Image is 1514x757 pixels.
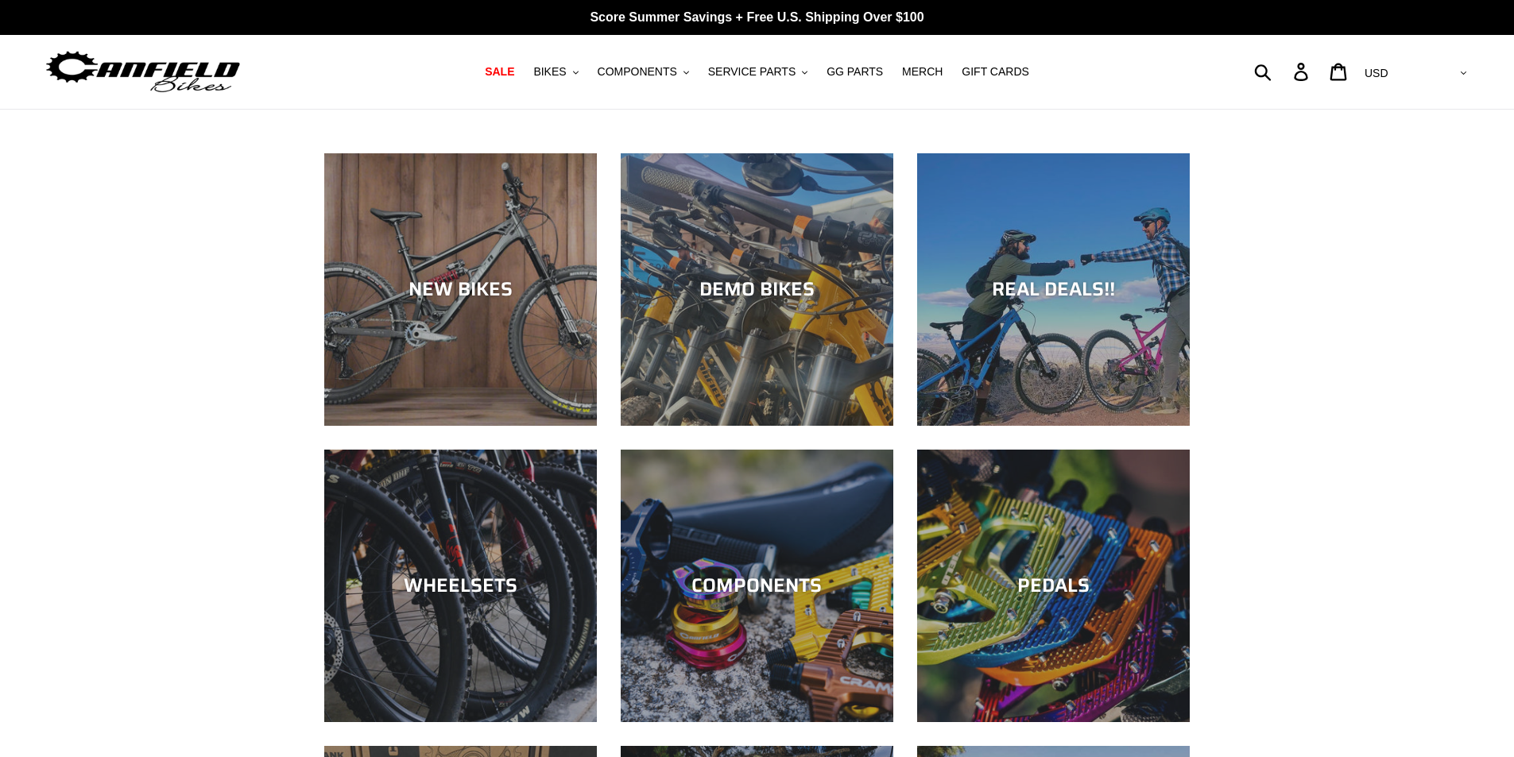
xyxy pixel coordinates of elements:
button: COMPONENTS [590,61,697,83]
span: BIKES [533,65,566,79]
a: MERCH [894,61,951,83]
div: NEW BIKES [324,278,597,301]
a: GIFT CARDS [954,61,1037,83]
a: COMPONENTS [621,450,893,722]
button: SERVICE PARTS [700,61,815,83]
div: DEMO BIKES [621,278,893,301]
a: NEW BIKES [324,153,597,426]
a: GG PARTS [819,61,891,83]
input: Search [1263,54,1303,89]
a: PEDALS [917,450,1190,722]
a: WHEELSETS [324,450,597,722]
span: SERVICE PARTS [708,65,796,79]
span: SALE [485,65,514,79]
a: REAL DEALS!! [917,153,1190,426]
span: GG PARTS [827,65,883,79]
div: PEDALS [917,574,1190,597]
div: REAL DEALS!! [917,278,1190,301]
a: DEMO BIKES [621,153,893,426]
div: COMPONENTS [621,574,893,597]
span: COMPONENTS [598,65,677,79]
div: WHEELSETS [324,574,597,597]
span: MERCH [902,65,943,79]
span: GIFT CARDS [962,65,1029,79]
img: Canfield Bikes [44,47,242,97]
a: SALE [477,61,522,83]
button: BIKES [525,61,586,83]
